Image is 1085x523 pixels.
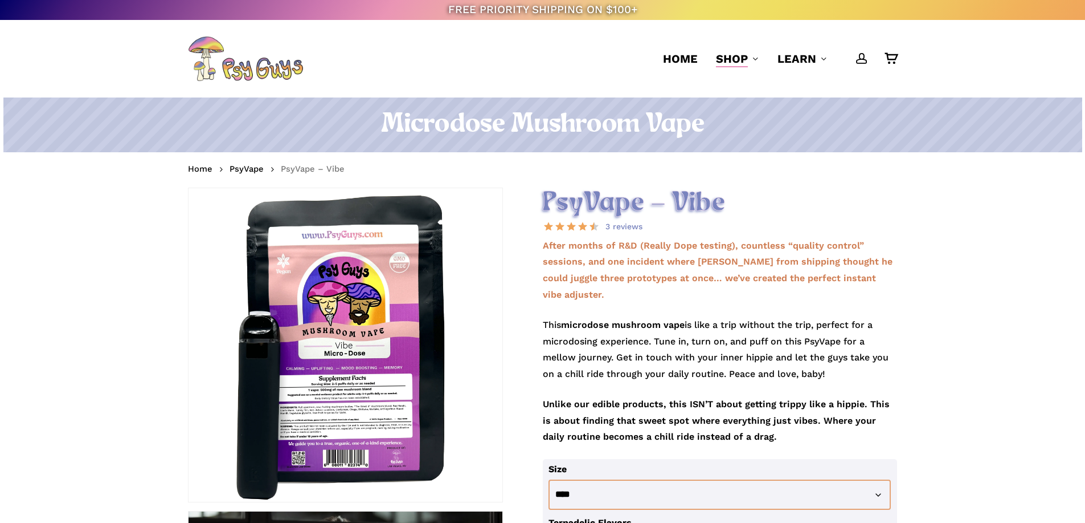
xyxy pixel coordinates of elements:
[188,109,897,141] h1: Microdose Mushroom Vape
[548,464,567,475] label: Size
[777,51,828,67] a: Learn
[543,399,890,443] strong: Unlike our edible products, this ISN’T about getting trippy like a hippie. This is about finding ...
[654,20,897,98] nav: Main Menu
[543,317,898,396] p: This is like a trip without the trip, perfect for a microdosing experience. Tune in, turn on, and...
[663,52,698,66] span: Home
[561,319,685,330] strong: microdose mushroom vape
[281,164,345,174] span: PsyVape – Vibe
[716,52,748,66] span: Shop
[777,52,816,66] span: Learn
[885,52,897,65] a: Cart
[543,188,898,219] h2: PsyVape – Vibe
[543,240,892,300] strong: After months of R&D (Really Dope testing), countless “quality control” sessions, and one incident...
[716,51,759,67] a: Shop
[663,51,698,67] a: Home
[188,163,212,175] a: Home
[188,36,303,82] img: PsyGuys
[230,163,264,175] a: PsyVape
